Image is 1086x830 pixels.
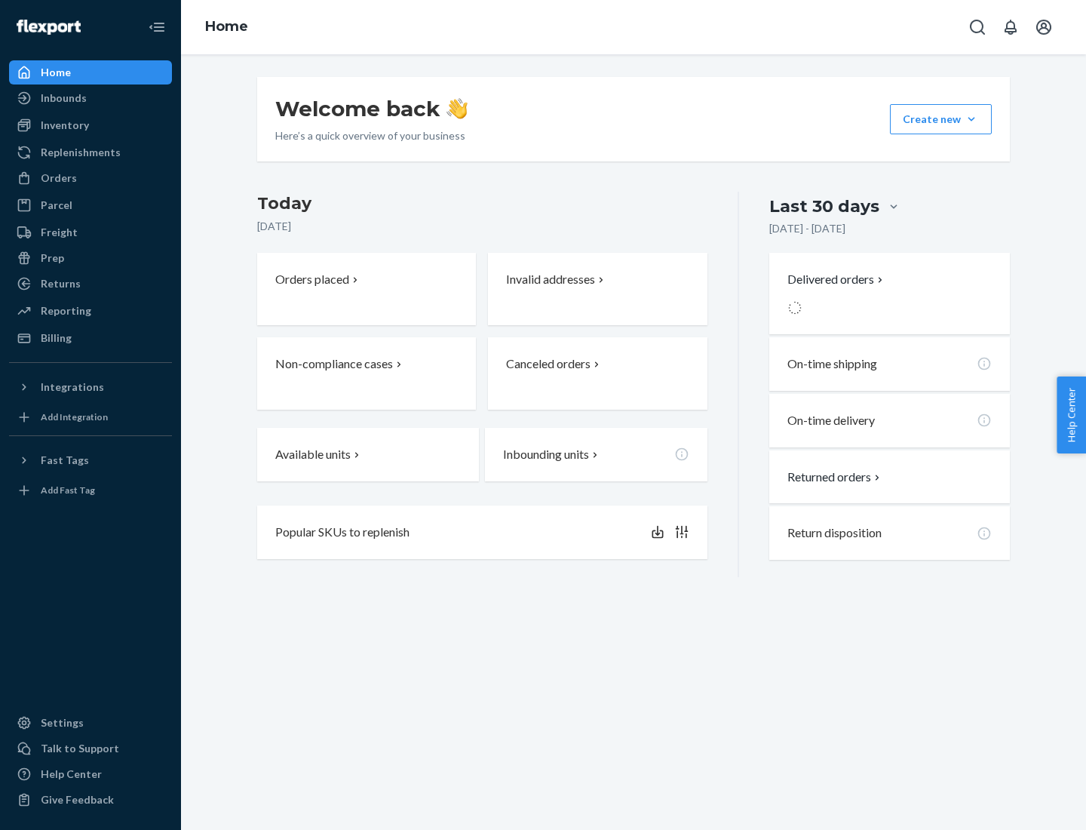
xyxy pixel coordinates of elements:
[257,192,707,216] h3: Today
[41,453,89,468] div: Fast Tags
[41,225,78,240] div: Freight
[446,98,468,119] img: hand-wave emoji
[275,355,393,373] p: Non-compliance cases
[41,484,95,496] div: Add Fast Tag
[41,767,102,782] div: Help Center
[9,246,172,270] a: Prep
[506,271,595,288] p: Invalid addresses
[41,380,104,395] div: Integrations
[9,762,172,786] a: Help Center
[9,166,172,190] a: Orders
[9,272,172,296] a: Returns
[41,145,121,160] div: Replenishments
[142,12,172,42] button: Close Navigation
[962,12,992,42] button: Open Search Box
[9,299,172,323] a: Reporting
[9,193,172,217] a: Parcel
[9,375,172,399] button: Integrations
[193,5,260,49] ol: breadcrumbs
[9,326,172,350] a: Billing
[1057,377,1086,453] button: Help Center
[257,253,476,325] button: Orders placed
[769,221,845,236] p: [DATE] - [DATE]
[488,253,707,325] button: Invalid addresses
[41,276,81,291] div: Returns
[890,104,992,134] button: Create new
[9,478,172,503] a: Add Fast Tag
[275,95,468,122] h1: Welcome back
[9,113,172,137] a: Inventory
[769,195,879,218] div: Last 30 days
[1029,12,1059,42] button: Open account menu
[503,446,589,463] p: Inbounding units
[205,18,248,35] a: Home
[995,12,1026,42] button: Open notifications
[275,128,468,143] p: Here’s a quick overview of your business
[41,251,64,266] div: Prep
[9,86,172,110] a: Inbounds
[9,448,172,472] button: Fast Tags
[485,428,707,481] button: Inbounding units
[17,20,81,35] img: Flexport logo
[41,792,114,807] div: Give Feedback
[9,140,172,164] a: Replenishments
[787,355,877,373] p: On-time shipping
[9,736,172,761] a: Talk to Support
[41,741,119,756] div: Talk to Support
[41,410,108,423] div: Add Integration
[41,171,77,186] div: Orders
[9,788,172,812] button: Give Feedback
[787,412,875,429] p: On-time delivery
[787,271,886,288] button: Delivered orders
[41,715,84,730] div: Settings
[41,198,72,213] div: Parcel
[787,524,882,542] p: Return disposition
[9,220,172,244] a: Freight
[41,91,87,106] div: Inbounds
[41,65,71,80] div: Home
[41,303,91,318] div: Reporting
[9,60,172,85] a: Home
[257,428,479,481] button: Available units
[9,405,172,429] a: Add Integration
[257,219,707,234] p: [DATE]
[506,355,591,373] p: Canceled orders
[257,337,476,410] button: Non-compliance cases
[275,271,349,288] p: Orders placed
[488,337,707,410] button: Canceled orders
[41,330,72,346] div: Billing
[41,118,89,133] div: Inventory
[275,446,351,463] p: Available units
[787,469,883,486] button: Returned orders
[275,524,410,541] p: Popular SKUs to replenish
[9,711,172,735] a: Settings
